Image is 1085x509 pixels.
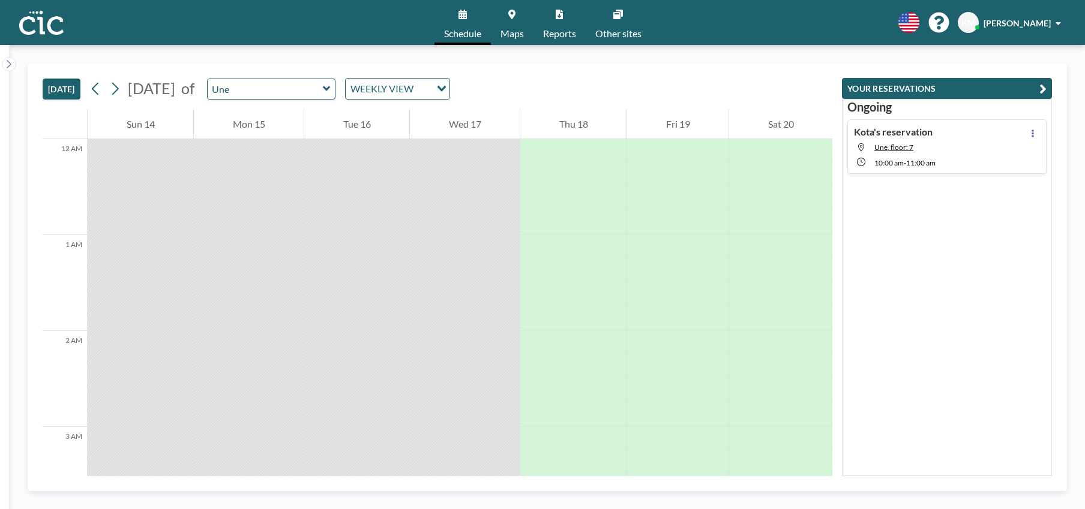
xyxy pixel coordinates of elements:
[348,81,416,97] span: WEEKLY VIEW
[194,109,304,139] div: Mon 15
[346,79,449,99] div: Search for option
[543,29,576,38] span: Reports
[729,109,832,139] div: Sat 20
[128,79,175,97] span: [DATE]
[500,29,524,38] span: Maps
[410,109,520,139] div: Wed 17
[874,158,904,167] span: 10:00 AM
[874,143,913,152] span: Une, floor: 7
[43,139,87,235] div: 12 AM
[984,18,1051,28] span: [PERSON_NAME]
[595,29,642,38] span: Other sites
[417,81,430,97] input: Search for option
[88,109,193,139] div: Sun 14
[627,109,729,139] div: Fri 19
[19,11,64,35] img: organization-logo
[181,79,194,98] span: of
[961,17,975,28] span: KM
[520,109,627,139] div: Thu 18
[847,100,1047,115] h3: Ongoing
[43,331,87,427] div: 2 AM
[904,158,906,167] span: -
[304,109,409,139] div: Tue 16
[43,235,87,331] div: 1 AM
[854,126,933,138] h4: Kota's reservation
[43,79,80,100] button: [DATE]
[842,78,1052,99] button: YOUR RESERVATIONS
[444,29,481,38] span: Schedule
[208,79,323,99] input: Une
[906,158,936,167] span: 11:00 AM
